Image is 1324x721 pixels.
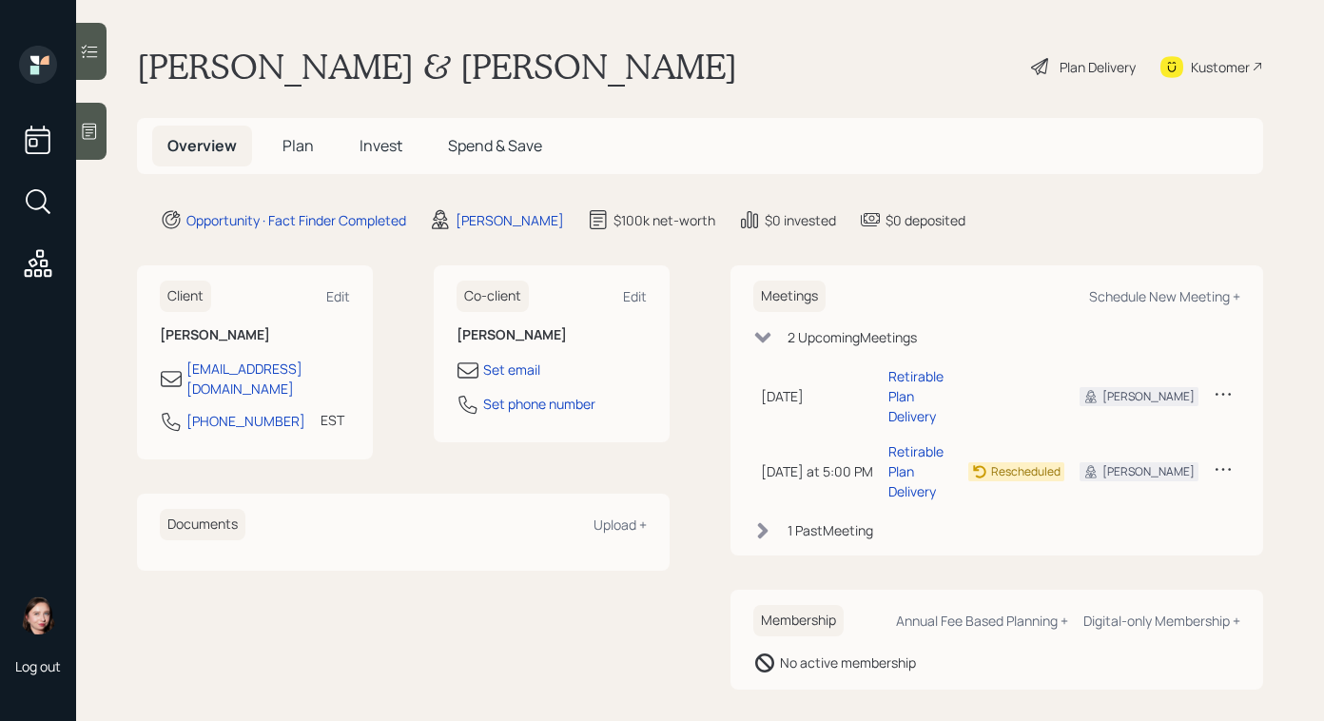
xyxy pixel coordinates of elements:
h6: Membership [753,605,844,636]
div: Retirable Plan Delivery [888,366,953,426]
div: Edit [326,287,350,305]
img: aleksandra-headshot.png [19,596,57,634]
div: Kustomer [1191,57,1250,77]
div: $0 deposited [886,210,965,230]
span: Spend & Save [448,135,542,156]
div: [DATE] at 5:00 PM [761,461,873,481]
div: Set phone number [483,394,595,414]
div: Retirable Plan Delivery [888,441,953,501]
div: No active membership [780,653,916,672]
span: Invest [360,135,402,156]
div: Edit [623,287,647,305]
div: [PERSON_NAME] [1102,463,1195,480]
div: 2 Upcoming Meeting s [788,327,917,347]
h6: Documents [160,509,245,540]
h6: [PERSON_NAME] [160,327,350,343]
div: 1 Past Meeting [788,520,873,540]
span: Plan [282,135,314,156]
div: Annual Fee Based Planning + [896,612,1068,630]
h6: Co-client [457,281,529,312]
div: Digital-only Membership + [1083,612,1240,630]
h6: Client [160,281,211,312]
div: [EMAIL_ADDRESS][DOMAIN_NAME] [186,359,350,399]
h1: [PERSON_NAME] & [PERSON_NAME] [137,46,737,88]
div: Set email [483,360,540,380]
div: $0 invested [765,210,836,230]
div: Upload + [594,516,647,534]
div: EST [321,410,344,430]
div: Opportunity · Fact Finder Completed [186,210,406,230]
div: $100k net-worth [613,210,715,230]
h6: [PERSON_NAME] [457,327,647,343]
div: [DATE] [761,386,873,406]
div: [PERSON_NAME] [1102,388,1195,405]
h6: Meetings [753,281,826,312]
div: [PERSON_NAME] [456,210,564,230]
div: Schedule New Meeting + [1089,287,1240,305]
span: Overview [167,135,237,156]
div: Plan Delivery [1060,57,1136,77]
div: Log out [15,657,61,675]
div: [PHONE_NUMBER] [186,411,305,431]
div: Rescheduled [991,463,1061,480]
